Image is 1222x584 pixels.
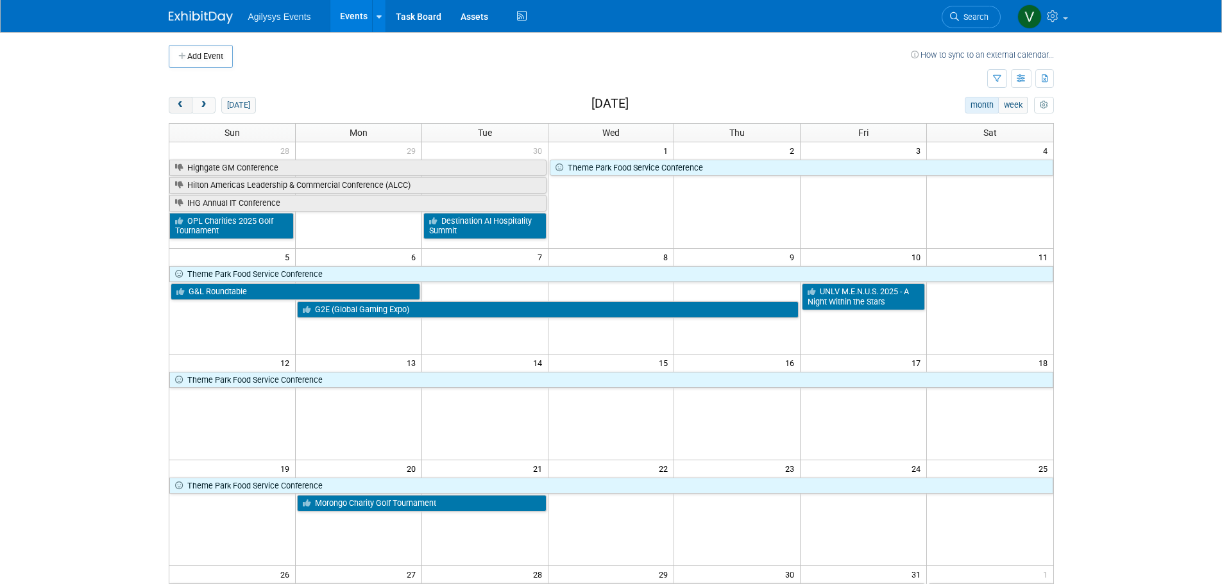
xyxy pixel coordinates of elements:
[169,97,192,113] button: prev
[662,142,674,158] span: 1
[729,128,745,138] span: Thu
[536,249,548,265] span: 7
[478,128,492,138] span: Tue
[915,142,926,158] span: 3
[784,355,800,371] span: 16
[965,97,999,113] button: month
[959,12,989,22] span: Search
[405,355,421,371] span: 13
[911,50,1054,60] a: How to sync to an external calendar...
[279,142,295,158] span: 28
[1040,101,1048,110] i: Personalize Calendar
[410,249,421,265] span: 6
[169,213,294,239] a: OPL Charities 2025 Golf Tournament
[248,12,311,22] span: Agilysys Events
[169,11,233,24] img: ExhibitDay
[784,460,800,476] span: 23
[284,249,295,265] span: 5
[532,142,548,158] span: 30
[405,566,421,582] span: 27
[1042,566,1053,582] span: 1
[279,460,295,476] span: 19
[910,566,926,582] span: 31
[658,355,674,371] span: 15
[1037,249,1053,265] span: 11
[169,478,1053,494] a: Theme Park Food Service Conference
[658,566,674,582] span: 29
[279,566,295,582] span: 26
[602,128,620,138] span: Wed
[225,128,240,138] span: Sun
[1037,355,1053,371] span: 18
[802,283,925,310] a: UNLV M.E.N.U.S. 2025 - A Night Within the Stars
[279,355,295,371] span: 12
[532,460,548,476] span: 21
[1037,460,1053,476] span: 25
[591,97,629,111] h2: [DATE]
[998,97,1028,113] button: week
[169,177,547,194] a: Hilton Americas Leadership & Commercial Conference (ALCC)
[297,495,547,512] a: Morongo Charity Golf Tournament
[221,97,255,113] button: [DATE]
[983,128,997,138] span: Sat
[532,566,548,582] span: 28
[662,249,674,265] span: 8
[910,460,926,476] span: 24
[658,460,674,476] span: 22
[169,372,1053,388] a: Theme Park Food Service Conference
[192,97,216,113] button: next
[1042,142,1053,158] span: 4
[910,355,926,371] span: 17
[550,160,1053,176] a: Theme Park Food Service Conference
[405,142,421,158] span: 29
[423,213,547,239] a: Destination AI Hospitality Summit
[169,195,547,212] a: IHG Annual IT Conference
[1017,4,1042,29] img: Vaitiare Munoz
[169,266,1053,283] a: Theme Park Food Service Conference
[169,160,547,176] a: Highgate GM Conference
[942,6,1001,28] a: Search
[297,301,799,318] a: G2E (Global Gaming Expo)
[788,249,800,265] span: 9
[858,128,869,138] span: Fri
[532,355,548,371] span: 14
[169,45,233,68] button: Add Event
[910,249,926,265] span: 10
[350,128,368,138] span: Mon
[1034,97,1053,113] button: myCustomButton
[788,142,800,158] span: 2
[784,566,800,582] span: 30
[405,460,421,476] span: 20
[171,283,420,300] a: G&L Roundtable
